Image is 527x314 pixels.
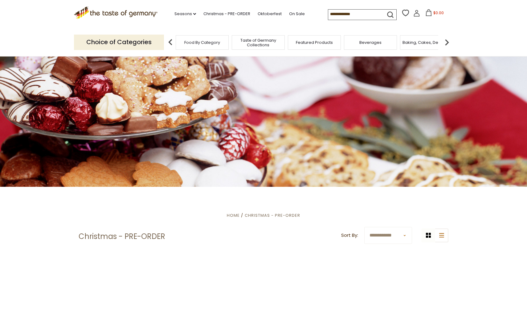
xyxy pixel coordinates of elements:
a: Christmas - PRE-ORDER [245,212,300,218]
img: next arrow [441,36,453,48]
a: Food By Category [184,40,220,45]
a: On Sale [289,10,305,17]
a: Seasons [174,10,196,17]
h1: Christmas - PRE-ORDER [79,232,165,241]
a: Beverages [359,40,382,45]
a: Featured Products [296,40,333,45]
a: Home [227,212,240,218]
a: Oktoberfest [258,10,282,17]
span: $0.00 [433,10,444,15]
a: Taste of Germany Collections [234,38,283,47]
label: Sort By: [341,232,358,239]
button: $0.00 [421,9,447,19]
p: Choice of Categories [74,35,164,50]
img: previous arrow [164,36,177,48]
a: Christmas - PRE-ORDER [203,10,250,17]
a: Baking, Cakes, Desserts [402,40,450,45]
